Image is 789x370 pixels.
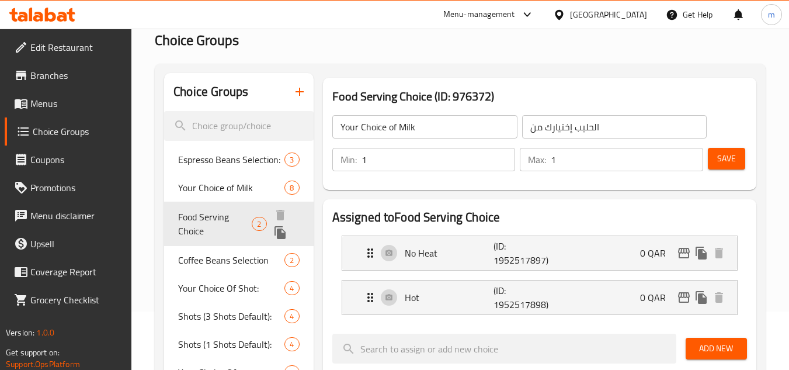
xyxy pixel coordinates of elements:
[285,311,298,322] span: 4
[340,153,357,167] p: Min:
[155,27,239,53] span: Choice Groups
[284,153,299,167] div: Choices
[5,286,132,314] a: Grocery Checklist
[285,339,298,350] span: 4
[342,236,737,270] div: Expand
[30,293,123,307] span: Grocery Checklist
[178,281,284,295] span: Your Choice Of Shot:
[332,334,676,364] input: search
[5,202,132,230] a: Menu disclaimer
[164,174,313,202] div: Your Choice of Milk8
[675,289,693,306] button: edit
[768,8,775,21] span: m
[178,337,284,351] span: Shots (1 Shots Default):
[30,40,123,54] span: Edit Restaurant
[675,244,693,262] button: edit
[717,151,736,166] span: Save
[30,265,123,279] span: Coverage Report
[30,68,123,82] span: Branches
[178,253,284,267] span: Coffee Beans Selection
[164,202,313,246] div: Food Serving Choice2deleteduplicate
[6,345,60,360] span: Get support on:
[252,217,266,231] div: Choices
[284,253,299,267] div: Choices
[164,246,313,274] div: Coffee Beans Selection2
[5,258,132,286] a: Coverage Report
[5,117,132,146] a: Choice Groups
[710,244,728,262] button: delete
[285,154,298,165] span: 3
[272,206,289,224] button: delete
[686,338,747,359] button: Add New
[693,289,710,306] button: duplicate
[178,181,284,195] span: Your Choice of Milk
[164,330,313,358] div: Shots (1 Shots Default):4
[284,337,299,351] div: Choices
[30,181,123,195] span: Promotions
[695,341,738,356] span: Add New
[5,146,132,174] a: Coupons
[708,148,745,170] button: Save
[493,283,553,312] p: (ID: 1952517898)
[342,281,737,314] div: Expand
[284,309,299,323] div: Choices
[178,210,252,238] span: Food Serving Choice
[30,96,123,110] span: Menus
[493,239,553,267] p: (ID: 1952517897)
[405,291,494,305] p: Hot
[5,61,132,89] a: Branches
[285,255,298,266] span: 2
[164,302,313,330] div: Shots (3 Shots Default):4
[528,153,546,167] p: Max:
[36,325,54,340] span: 1.0.0
[332,209,747,226] h2: Assigned to Food Serving Choice
[640,291,675,305] p: 0 QAR
[710,289,728,306] button: delete
[164,111,313,141] input: search
[178,309,284,323] span: Shots (3 Shots Default):
[405,246,494,260] p: No Heat
[33,125,123,139] span: Choice Groups
[5,174,132,202] a: Promotions
[30,153,123,167] span: Coupons
[332,231,747,275] li: Expand
[173,83,248,101] h2: Choice Groups
[252,219,266,230] span: 2
[5,230,132,258] a: Upsell
[284,181,299,195] div: Choices
[640,246,675,260] p: 0 QAR
[164,146,313,174] div: Espresso Beans Selection:3
[693,244,710,262] button: duplicate
[285,283,298,294] span: 4
[443,8,515,22] div: Menu-management
[332,275,747,320] li: Expand
[164,274,313,302] div: Your Choice Of Shot:4
[284,281,299,295] div: Choices
[570,8,647,21] div: [GEOGRAPHIC_DATA]
[30,209,123,223] span: Menu disclaimer
[285,182,298,193] span: 8
[5,89,132,117] a: Menus
[30,237,123,251] span: Upsell
[272,224,289,241] button: duplicate
[5,33,132,61] a: Edit Restaurant
[6,325,34,340] span: Version:
[178,153,284,167] span: Espresso Beans Selection:
[332,87,747,106] h3: Food Serving Choice (ID: 976372)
